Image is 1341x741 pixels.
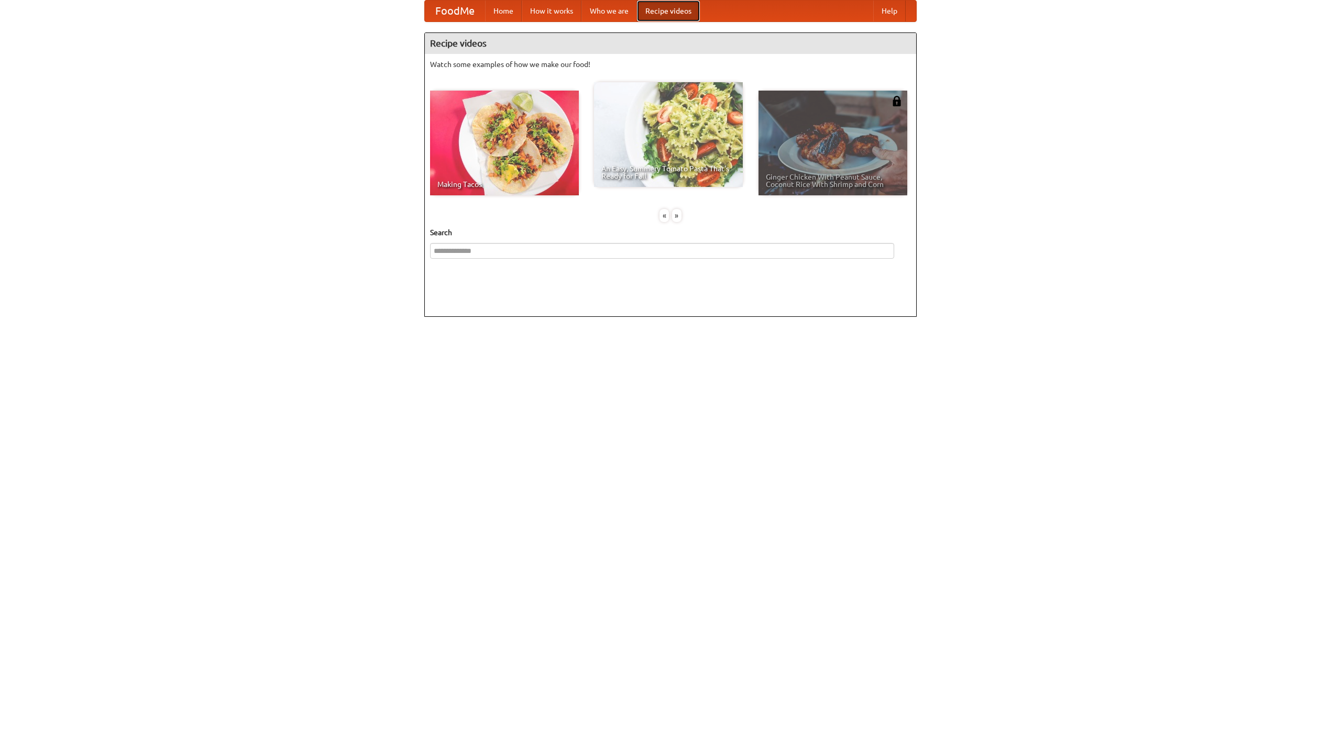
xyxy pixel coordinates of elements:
a: Who we are [581,1,637,21]
div: » [672,209,682,222]
a: Recipe videos [637,1,700,21]
img: 483408.png [892,96,902,106]
span: Making Tacos [437,181,571,188]
a: How it works [522,1,581,21]
p: Watch some examples of how we make our food! [430,59,911,70]
h4: Recipe videos [425,33,916,54]
span: An Easy, Summery Tomato Pasta That's Ready for Fall [601,165,735,180]
a: FoodMe [425,1,485,21]
a: Help [873,1,906,21]
div: « [659,209,669,222]
a: Home [485,1,522,21]
a: An Easy, Summery Tomato Pasta That's Ready for Fall [594,82,743,187]
a: Making Tacos [430,91,579,195]
h5: Search [430,227,911,238]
